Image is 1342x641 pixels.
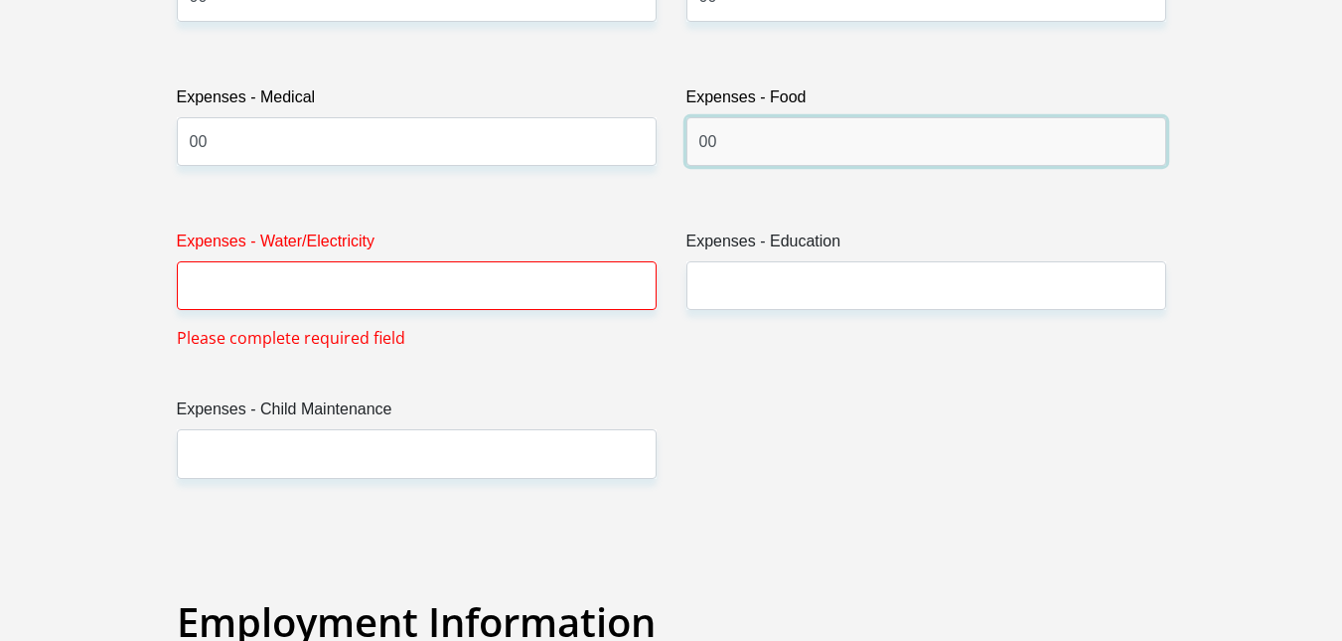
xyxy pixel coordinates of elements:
label: Expenses - Education [686,230,1166,261]
input: Expenses - Food [686,117,1166,166]
label: Expenses - Food [686,85,1166,117]
label: Expenses - Water/Electricity [177,230,657,261]
span: Please complete required field [177,326,405,350]
label: Expenses - Medical [177,85,657,117]
label: Expenses - Child Maintenance [177,398,657,429]
input: Expenses - Water/Electricity [177,261,657,310]
input: Expenses - Medical [177,117,657,166]
input: Expenses - Child Maintenance [177,429,657,478]
input: Expenses - Education [686,261,1166,310]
